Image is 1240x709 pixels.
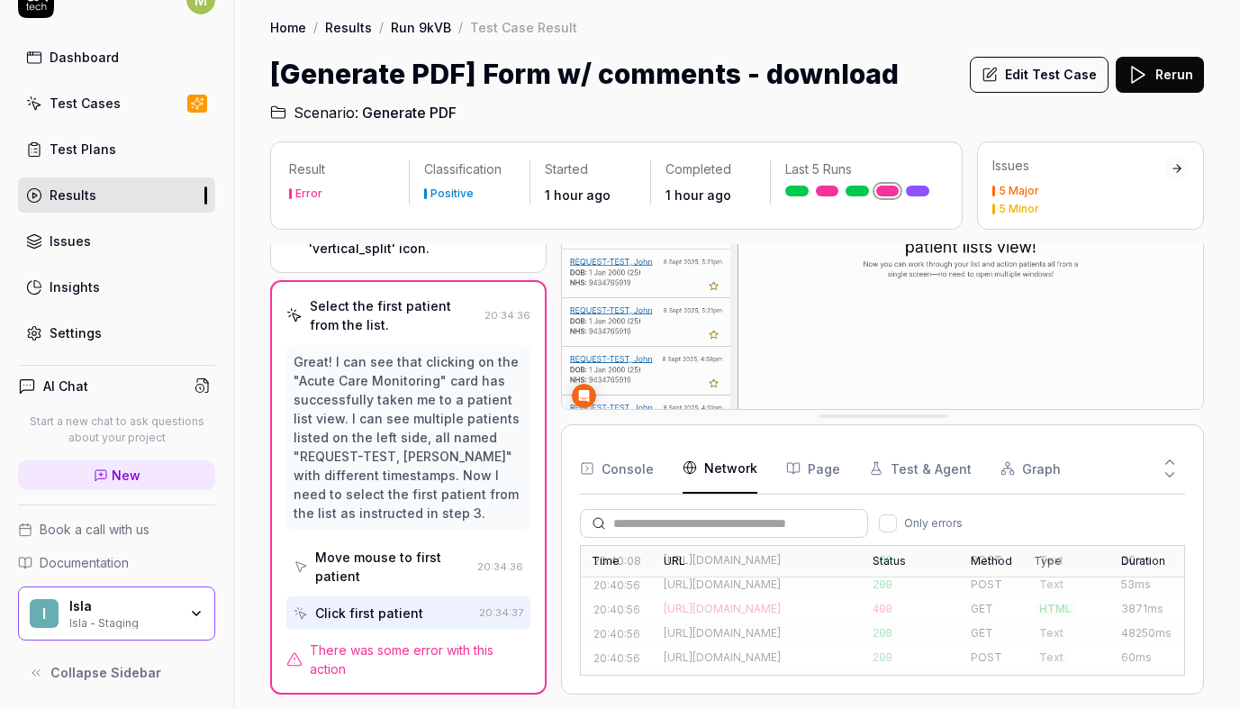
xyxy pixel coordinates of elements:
div: 60ms [1110,646,1184,670]
div: Isla [69,598,177,614]
button: Rerun [1116,57,1204,93]
span: Text [1034,576,1069,593]
a: Scenario:Generate PDF [270,102,457,123]
span: 200 [873,555,892,568]
span: 400 [873,604,892,616]
button: Only errors [879,514,897,532]
a: Test Cases [18,86,215,121]
button: Page [786,443,840,494]
p: Result [289,160,394,178]
a: Documentation [18,553,215,572]
p: Start a new chat to ask questions about your project [18,414,215,446]
span: 200 [873,652,892,665]
span: 200 [873,579,892,592]
div: Issues [992,157,1165,175]
span: Text [1034,551,1069,568]
p: Started [545,160,636,178]
div: POST [960,549,1023,573]
a: Test Plans [18,132,215,167]
div: / [458,18,463,36]
button: Click first patient20:34:37 [286,596,530,630]
div: Test Plans [50,140,116,159]
a: Insights [18,269,215,305]
button: Graph [1000,443,1061,494]
button: Move mouse to first patient20:34:36 [286,541,530,593]
div: POST [960,646,1023,670]
time: 1 hour ago [545,187,611,203]
time: 20:34:36 [477,560,523,573]
div: GET [960,597,1023,622]
button: IIslaIsla - Staging [18,586,215,641]
time: 20:40:56 [593,650,640,667]
span: Generate PDF [362,102,457,123]
a: Results [18,177,215,213]
div: Positive [430,188,474,199]
div: 3871ms [1110,597,1184,622]
div: [URL][DOMAIN_NAME] [664,601,851,617]
span: Collapse Sidebar [50,663,161,682]
div: GET [960,622,1023,646]
span: HTML [1034,600,1077,617]
span: New [112,466,140,485]
div: [URL][DOMAIN_NAME] [664,650,851,666]
div: Dashboard [50,48,119,67]
p: Classification [424,160,515,178]
button: Console [580,443,654,494]
time: 20:34:36 [484,309,530,322]
span: Text [1034,624,1069,641]
div: Click first patient [315,604,423,623]
span: 200 [873,628,892,641]
div: Insights [50,277,100,296]
div: [URL][DOMAIN_NAME] [664,577,851,593]
span: There was some error with this action [310,641,530,678]
div: 53ms [1110,573,1184,597]
button: Network [683,443,757,494]
div: GET [960,670,1023,694]
span: Other [1034,673,1075,690]
span: Scenario: [290,102,358,123]
div: 5 Minor [999,204,1039,214]
div: Great! I can see that clicking on the "Acute Care Monitoring" card has successfully taken me to a... [294,352,523,523]
h4: AI Chat [43,377,88,395]
span: Only errors [904,515,963,532]
div: Isla - Staging [69,614,177,629]
div: 30ms [1110,549,1184,573]
time: 20:40:56 [593,626,640,642]
time: 20:40:56 [593,602,640,618]
span: Documentation [40,553,129,572]
a: Dashboard [18,40,215,75]
time: 20:34:37 [479,606,523,619]
a: Issues [18,223,215,259]
div: 48250ms [1110,622,1184,646]
div: 139ms [1110,670,1184,694]
p: Completed [665,160,756,178]
h1: [Generate PDF] Form w/ comments - download [270,54,899,95]
time: 20:40:56 [593,674,640,690]
a: Book a call with us [18,520,215,539]
p: Last 5 Runs [785,160,929,178]
time: 20:40:08 [593,553,641,569]
div: Settings [50,323,102,342]
div: POST [960,573,1023,597]
span: I [30,599,59,628]
div: Error [295,188,322,199]
div: / [313,18,318,36]
div: 5 Major [999,186,1039,196]
div: Test Cases [50,94,121,113]
div: [URL][DOMAIN_NAME] [664,552,851,568]
div: Results [50,186,96,205]
div: Issues [50,232,91,250]
span: Book a call with us [40,520,149,539]
div: [URL][DOMAIN_NAME] [664,625,851,641]
a: Edit Test Case [970,57,1109,93]
div: Test Case Result [470,18,577,36]
a: Settings [18,315,215,350]
a: Results [325,18,372,36]
time: 20:40:56 [593,577,640,594]
button: Test & Agent [869,443,972,494]
a: Home [270,18,306,36]
div: [URL][DOMAIN_NAME] [664,674,851,690]
button: Collapse Sidebar [18,655,215,691]
div: Select the first patient from the list. [310,296,477,334]
a: Run 9kVB [391,18,451,36]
